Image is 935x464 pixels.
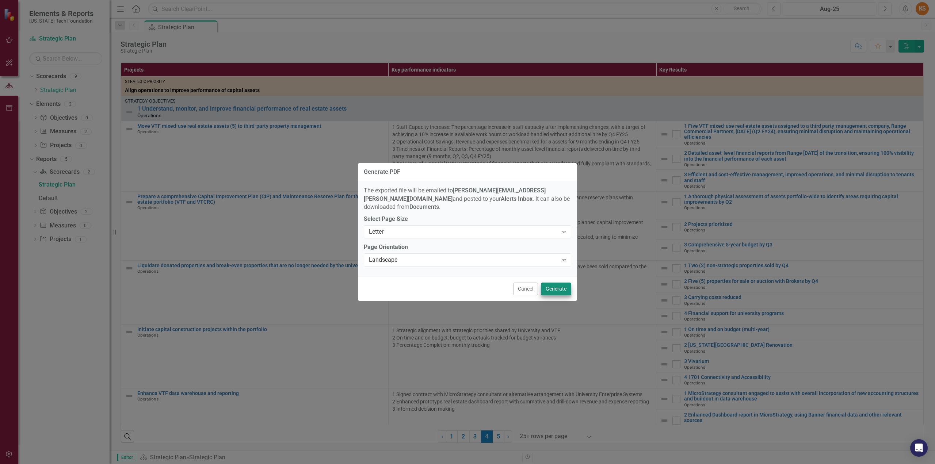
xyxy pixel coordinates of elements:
[409,203,439,210] strong: Documents
[541,283,571,295] button: Generate
[364,215,571,223] label: Select Page Size
[501,195,533,202] strong: Alerts Inbox
[364,187,546,202] strong: [PERSON_NAME][EMAIL_ADDRESS][PERSON_NAME][DOMAIN_NAME]
[364,169,400,175] div: Generate PDF
[364,187,570,211] span: The exported file will be emailed to and posted to your . It can also be downloaded from .
[369,256,558,264] div: Landscape
[513,283,538,295] button: Cancel
[364,243,571,252] label: Page Orientation
[910,439,928,457] div: Open Intercom Messenger
[369,228,558,236] div: Letter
